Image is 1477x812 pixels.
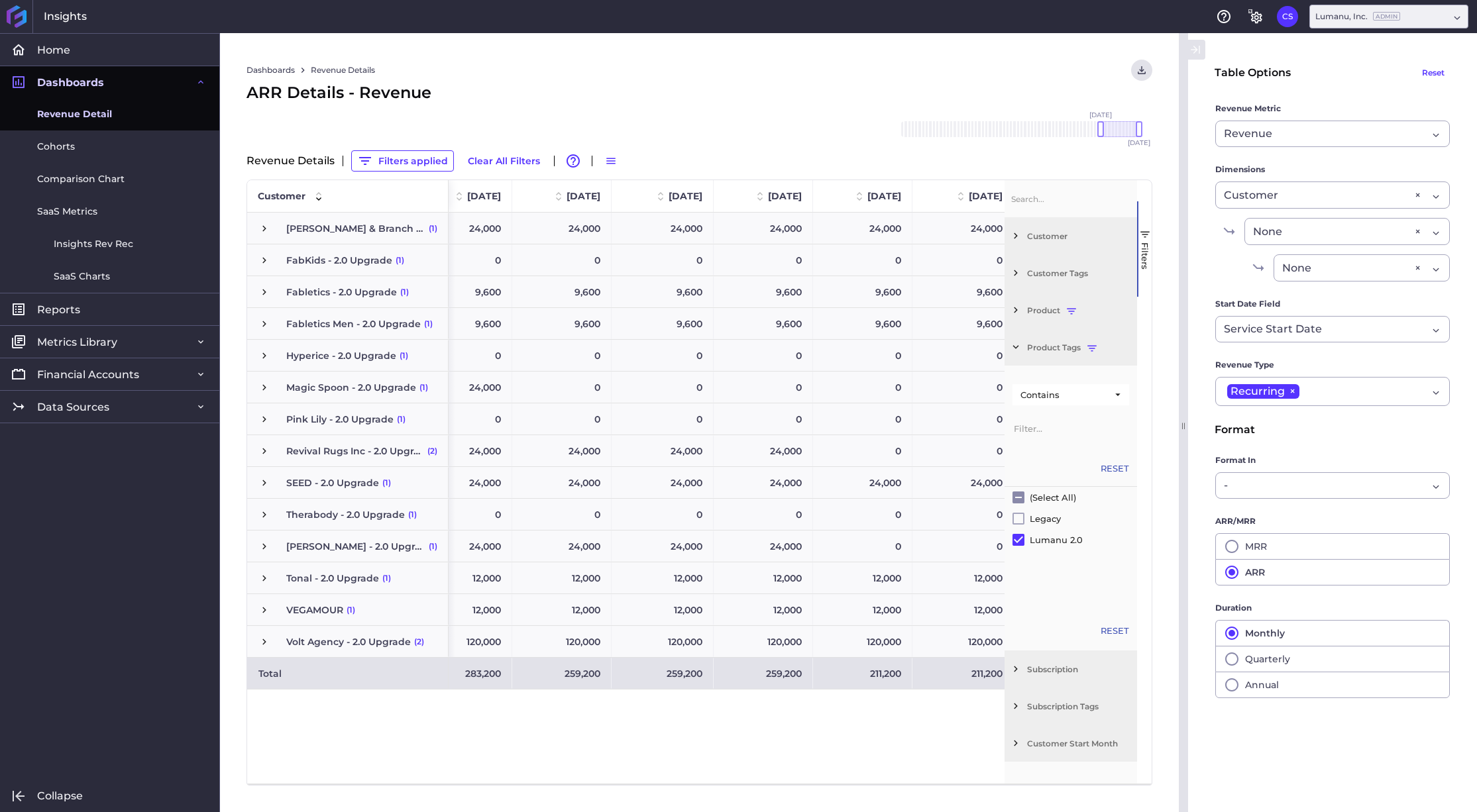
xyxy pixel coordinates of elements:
[286,404,394,434] span: Pink Lily - 2.0 Upgrade
[912,403,1014,434] div: 0
[408,499,417,530] span: (1)
[1005,217,1137,254] div: Customer
[1224,321,1322,337] span: Service Start Date
[286,468,379,498] span: SEED - 2.0 Upgrade
[612,276,714,307] div: 9,600
[714,499,813,530] div: 0
[1027,738,1132,748] span: Customer Start Month
[1030,492,1076,503] div: (Select All)
[1274,254,1450,281] div: Dropdown select
[1282,260,1311,276] span: None
[1005,487,1137,550] div: Filter List
[813,531,912,562] div: 0
[912,435,1014,466] div: 0
[412,372,512,403] div: 24,000
[311,64,375,76] a: Revenue Details
[912,594,1014,625] div: 12,000
[714,372,813,403] div: 0
[37,335,117,349] span: Metrics Library
[714,594,813,625] div: 12,000
[813,435,912,466] div: 0
[247,276,449,308] div: Press SPACE to select this row.
[1027,342,1132,352] span: Product Tags
[286,595,343,625] span: VEGAMOUR
[1309,5,1468,28] div: Dropdown select
[54,270,110,283] span: SaaS Charts
[1245,6,1266,27] button: General Settings
[37,303,80,317] span: Reports
[512,499,612,530] div: 0
[1027,664,1132,674] span: Subscription
[813,213,912,244] div: 24,000
[813,276,912,307] div: 9,600
[1027,268,1132,278] span: Customer Tags
[714,308,813,339] div: 9,600
[912,308,1014,339] div: 9,600
[247,244,449,276] div: Press SPACE to select this row.
[54,237,133,251] span: Insights Rev Rec
[429,531,437,562] span: (1)
[714,562,813,593] div: 12,000
[1215,121,1450,147] div: Dropdown select
[512,626,612,657] div: 120,000
[247,499,449,531] div: Press SPACE to select this row.
[714,467,813,498] div: 24,000
[246,150,1152,172] div: Revenue Details
[286,436,424,466] span: Revival Rugs Inc - 2.0 Upgrade
[714,403,813,434] div: 0
[813,372,912,403] div: 0
[612,372,714,403] div: 0
[286,277,397,307] span: Fabletics - 2.0 Upgrade
[1231,384,1285,399] span: Recurring
[1005,254,1137,291] div: Customer Tags
[1027,231,1132,241] span: Customer
[1215,163,1265,176] span: Dimensions
[567,190,600,202] span: [DATE]
[1027,701,1132,711] span: Subscription Tags
[1253,224,1282,240] span: None
[351,150,454,172] button: Filters applied
[246,64,295,76] a: Dashboards
[412,403,512,434] div: 0
[412,308,512,339] div: 9,600
[969,190,1003,202] span: [DATE]
[412,562,512,593] div: 12,000
[612,626,714,657] div: 120,000
[1215,422,1450,438] div: Format
[912,499,1014,530] div: 0
[1244,218,1450,245] div: Dropdown select
[612,658,714,689] div: 259,200
[286,531,425,562] span: [PERSON_NAME] - 2.0 Upgrade
[813,244,912,276] div: 0
[1215,454,1256,467] span: Format In
[1285,384,1299,399] span: ×
[247,626,449,658] div: Press SPACE to select this row.
[714,213,813,244] div: 24,000
[912,467,1014,498] div: 24,000
[286,563,379,593] span: Tonal - 2.0 Upgrade
[382,468,391,498] span: (1)
[412,340,512,371] div: 0
[1416,60,1450,86] button: Reset
[1415,187,1421,203] div: ×
[912,626,1014,657] div: 120,000
[1215,559,1450,585] button: ARR
[1030,534,1083,545] div: Lumanu 2.0
[512,562,612,593] div: 12,000
[912,213,1014,244] div: 24,000
[612,499,714,530] div: 0
[612,594,714,625] div: 12,000
[414,627,424,657] span: (2)
[612,435,714,466] div: 24,000
[412,626,512,657] div: 120,000
[1005,725,1137,762] div: Customer Start Month
[1089,112,1112,119] span: [DATE]
[1101,462,1129,476] button: Reset
[1005,687,1137,725] div: Subscription Tags
[1215,533,1450,559] button: MRR
[258,658,282,689] span: Total
[247,594,449,626] div: Press SPACE to select this row.
[286,245,392,276] span: FabKids - 2.0 Upgrade
[1215,646,1450,672] button: Quarterly
[400,277,409,307] span: (1)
